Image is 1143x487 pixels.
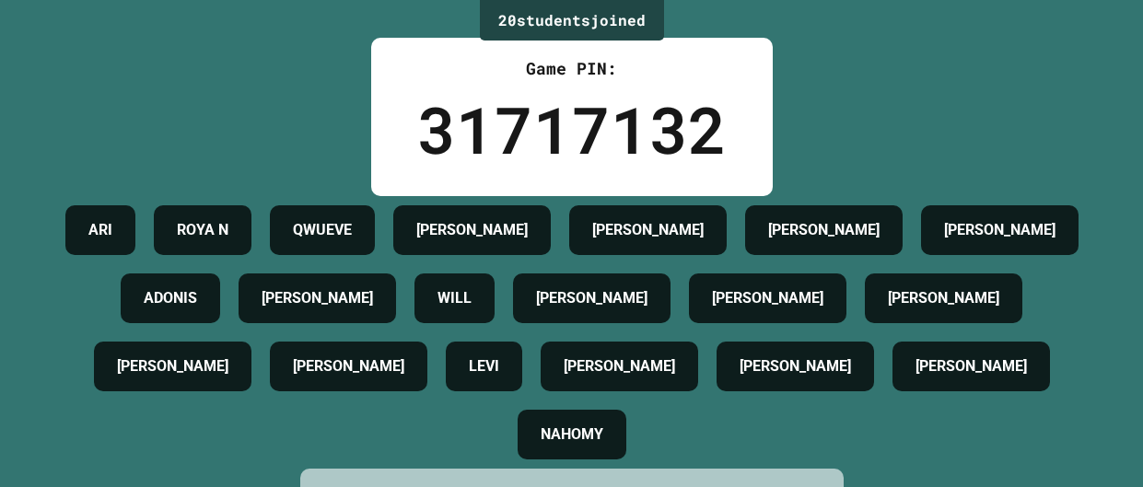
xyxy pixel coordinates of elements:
h4: [PERSON_NAME] [592,219,704,241]
h4: [PERSON_NAME] [740,355,851,377]
h4: QWUEVE [293,219,352,241]
h4: [PERSON_NAME] [416,219,528,241]
h4: [PERSON_NAME] [768,219,880,241]
h4: ADONIS [144,287,197,309]
h4: [PERSON_NAME] [536,287,647,309]
h4: [PERSON_NAME] [564,355,675,377]
h4: LEVI [469,355,499,377]
h4: [PERSON_NAME] [888,287,999,309]
h4: NAHOMY [541,423,603,446]
h4: WILL [437,287,472,309]
div: Game PIN: [417,56,727,81]
h4: [PERSON_NAME] [117,355,228,377]
h4: [PERSON_NAME] [293,355,404,377]
h4: ROYA N [177,219,228,241]
h4: [PERSON_NAME] [944,219,1056,241]
h4: [PERSON_NAME] [712,287,823,309]
h4: [PERSON_NAME] [916,355,1027,377]
h4: [PERSON_NAME] [262,287,373,309]
div: 31717132 [417,81,727,178]
h4: ARI [88,219,112,241]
